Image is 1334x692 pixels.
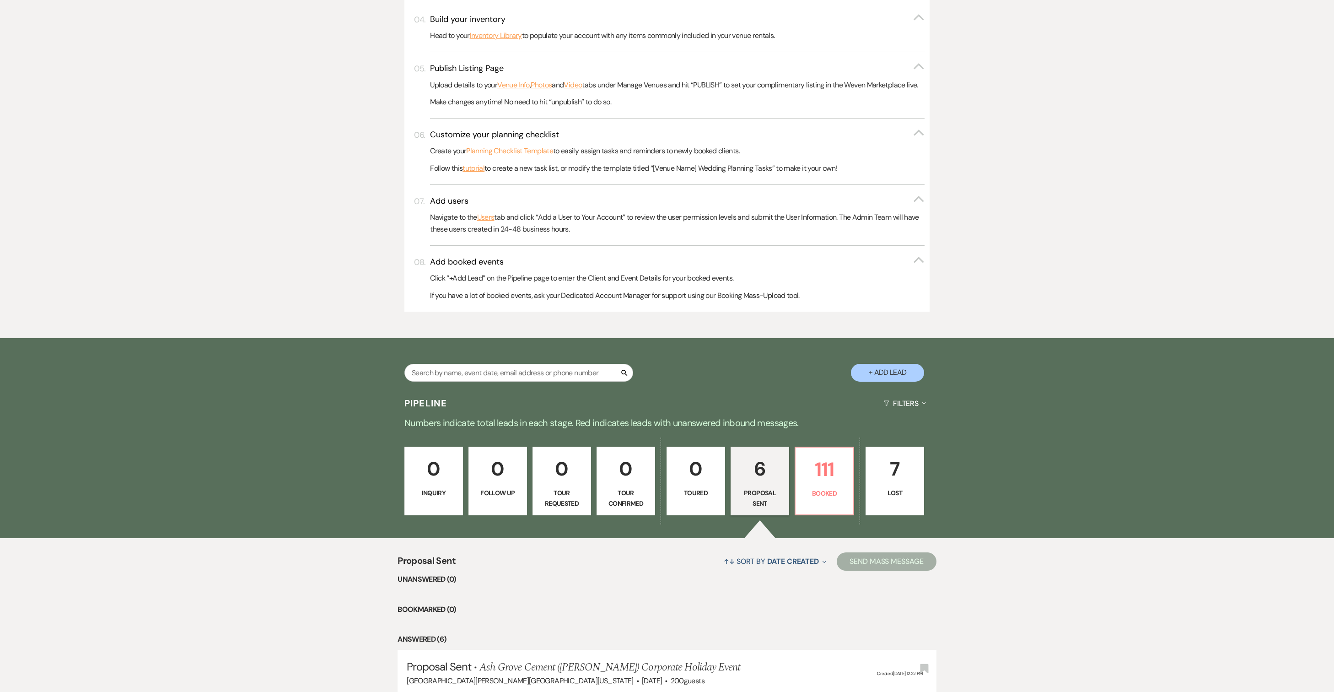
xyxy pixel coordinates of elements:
p: Toured [672,488,719,498]
button: Build your inventory [430,14,924,25]
p: Follow Up [474,488,521,498]
p: Make changes anytime! No need to hit “unpublish” to do so. [430,96,924,108]
span: Date Created [767,557,819,566]
span: Created: [DATE] 12:22 PM [877,671,922,677]
button: Customize your planning checklist [430,129,924,141]
span: [DATE] [642,676,662,686]
button: Send Mass Message [837,552,936,571]
a: 111Booked [795,447,854,515]
h3: Add users [430,195,468,207]
p: Tour Confirmed [602,488,649,508]
a: 0Tour Confirmed [597,447,655,515]
span: Ash Grove Cement ([PERSON_NAME]) Corporate Holiday Event [479,659,740,676]
a: Photos [531,79,552,91]
p: 0 [538,454,585,484]
p: Booked [801,488,848,498]
h3: Build your inventory [430,14,506,25]
p: Tour Requested [538,488,585,508]
p: 6 [737,454,783,484]
a: 0Toured [667,447,725,515]
a: 6Proposal Sent [731,447,789,515]
p: Lost [871,488,918,498]
p: If you have a lot of booked events, ask your Dedicated Account Manager for support using our Book... [430,290,924,302]
p: 0 [410,454,457,484]
a: Inventory Library [470,30,522,42]
span: Proposal Sent [398,554,456,573]
h3: Publish Listing Page [430,63,504,74]
p: 0 [474,454,521,484]
a: Venue Info [497,79,530,91]
a: Users [477,211,495,223]
button: Publish Listing Page [430,63,924,74]
a: 0Tour Requested [533,447,591,515]
a: Video [564,79,582,91]
p: Click “+Add Lead” on the Pipeline page to enter the Client and Event Details for your booked events. [430,272,924,284]
li: Answered (6) [398,633,936,645]
button: Sort By Date Created [720,549,830,573]
a: Planning Checklist Template [466,145,553,157]
button: + Add Lead [851,364,924,382]
p: 111 [801,454,848,485]
p: Create your to easily assign tasks and reminders to newly booked clients. [430,145,924,157]
span: 200 guests [671,676,705,686]
a: tutorial [463,162,484,174]
p: Follow this to create a new task list, or modify the template titled “[Venue Name] Wedding Planni... [430,162,924,174]
a: 7Lost [866,447,924,515]
p: 0 [672,454,719,484]
p: 0 [602,454,649,484]
a: 0Follow Up [468,447,527,515]
p: Proposal Sent [737,488,783,508]
p: Upload details to your , and tabs under Manage Venues and hit “PUBLISH” to set your complimentary... [430,79,924,91]
p: Inquiry [410,488,457,498]
p: Numbers indicate total leads in each stage. Red indicates leads with unanswered inbound messages. [338,416,996,430]
h3: Customize your planning checklist [430,129,559,141]
p: Head to your to populate your account with any items commonly included in your venue rentals. [430,30,924,42]
h3: Add booked events [430,256,504,268]
li: Unanswered (0) [398,573,936,585]
input: Search by name, event date, email address or phone number [404,364,633,382]
button: Filters [880,391,930,416]
a: 0Inquiry [404,447,463,515]
h3: Pipeline [404,397,447,410]
li: Bookmarked (0) [398,604,936,616]
button: Add booked events [430,256,924,268]
span: ↑↓ [724,557,735,566]
button: Add users [430,195,924,207]
span: [GEOGRAPHIC_DATA][PERSON_NAME][GEOGRAPHIC_DATA][US_STATE] [407,676,634,686]
p: 7 [871,454,918,484]
span: Proposal Sent [407,660,471,674]
p: Navigate to the tab and click “Add a User to Your Account” to review the user permission levels a... [430,211,924,235]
